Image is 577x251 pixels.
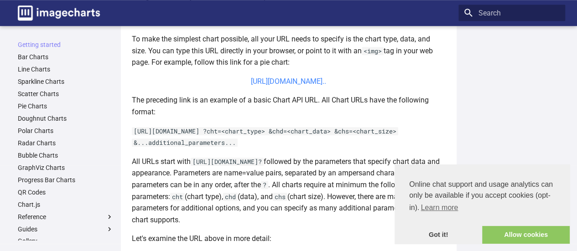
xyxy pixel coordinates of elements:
[395,226,482,244] a: dismiss cookie message
[170,193,185,201] code: cht
[18,164,114,172] a: GraphViz Charts
[14,2,104,24] a: Image-Charts documentation
[458,5,565,21] input: Search
[18,151,114,159] a: Bubble Charts
[191,158,264,166] code: [URL][DOMAIN_NAME]?
[18,77,114,86] a: Sparkline Charts
[18,114,114,123] a: Doughnut Charts
[395,164,570,244] div: cookieconsent
[18,90,114,98] a: Scatter Charts
[482,226,570,244] a: allow cookies
[18,225,114,233] label: Guides
[18,65,114,73] a: Line Charts
[362,47,384,55] code: <img>
[132,94,446,118] p: The preceding link is an example of a basic Chart API URL. All Chart URLs have the following format:
[251,77,326,86] a: [URL][DOMAIN_NAME]..
[18,41,114,49] a: Getting started
[18,127,114,135] a: Polar Charts
[223,193,238,201] code: chd
[18,176,114,184] a: Progress Bar Charts
[132,233,446,245] p: Let's examine the URL above in more detail:
[18,139,114,147] a: Radar Charts
[18,102,114,110] a: Pie Charts
[18,188,114,196] a: QR Codes
[261,181,268,189] code: ?
[419,201,459,215] a: learn more about cookies
[18,213,114,221] label: Reference
[132,156,446,226] p: All URLs start with followed by the parameters that specify chart data and appearance. Parameters...
[18,5,100,20] img: logo
[18,200,114,209] a: Chart.js
[273,193,287,201] code: chs
[132,33,446,68] p: To make the simplest chart possible, all your URL needs to specify is the chart type, data, and s...
[409,179,555,215] span: Online chat support and usage analytics can only be available if you accept cookies (opt-in).
[18,237,114,245] a: Gallery
[18,53,114,61] a: Bar Charts
[132,127,398,147] code: [URL][DOMAIN_NAME] ?cht=<chart_type> &chd=<chart_data> &chs=<chart_size> &...additional_parameter...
